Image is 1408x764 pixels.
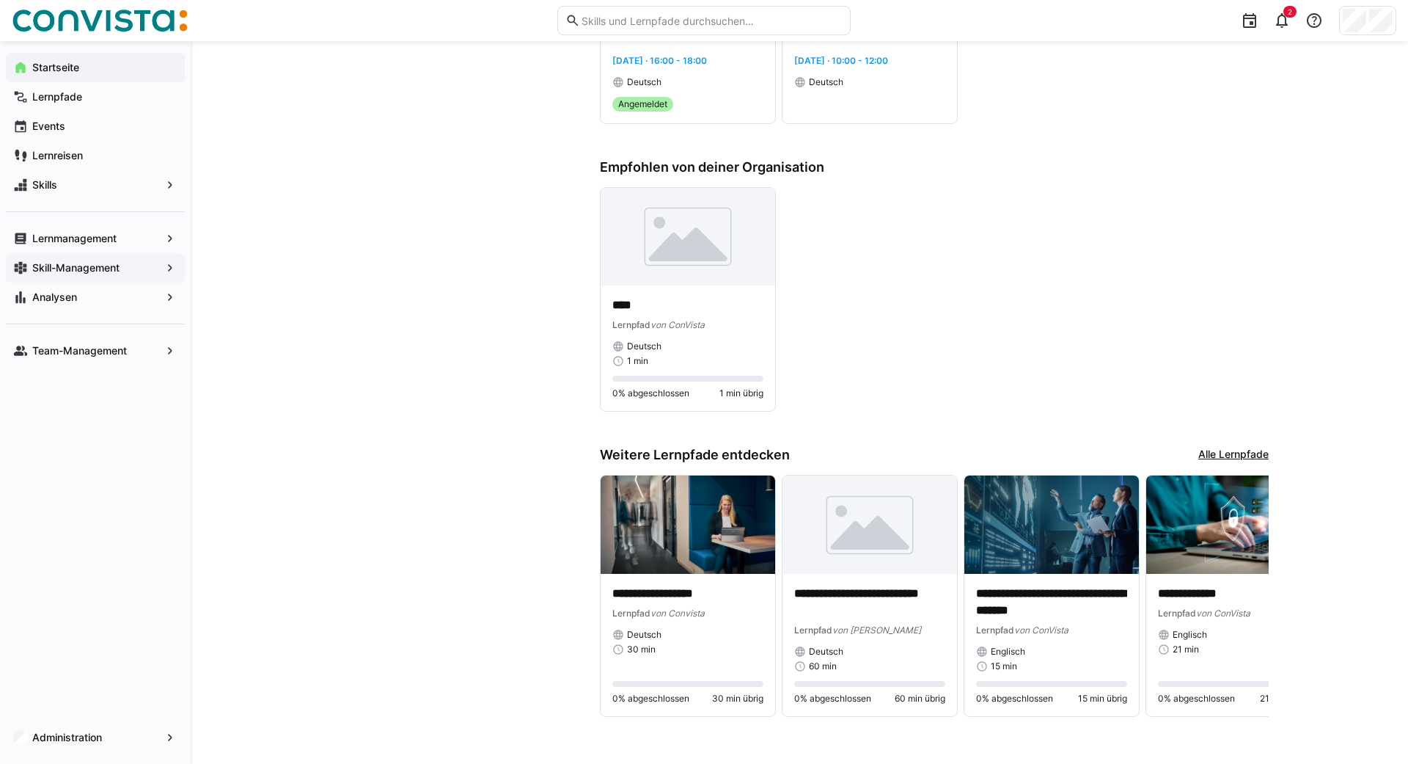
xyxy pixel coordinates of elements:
[782,476,957,574] img: image
[1014,625,1068,636] span: von ConVista
[1158,693,1235,705] span: 0% abgeschlossen
[650,608,705,619] span: von Convista
[712,693,763,705] span: 30 min übrig
[809,76,843,88] span: Deutsch
[1196,608,1250,619] span: von ConVista
[809,661,837,672] span: 60 min
[627,341,661,352] span: Deutsch
[612,608,650,619] span: Lernpfad
[809,646,843,658] span: Deutsch
[794,55,888,66] span: [DATE] · 10:00 - 12:00
[627,355,648,367] span: 1 min
[636,32,690,43] span: von Convista
[1173,629,1207,641] span: Englisch
[719,388,763,399] span: 1 min übrig
[601,188,775,286] img: image
[580,14,843,27] input: Skills und Lernpfade durchsuchen…
[991,661,1017,672] span: 15 min
[600,447,790,463] h3: Weitere Lernpfade entdecken
[600,159,1269,175] h3: Empfohlen von deiner Organisation
[650,319,705,330] span: von ConVista
[1078,693,1127,705] span: 15 min übrig
[618,98,667,110] span: Angemeldet
[964,476,1139,574] img: image
[1146,476,1321,574] img: image
[612,55,707,66] span: [DATE] · 16:00 - 18:00
[794,625,832,636] span: Lernpfad
[794,693,871,705] span: 0% abgeschlossen
[612,32,636,43] span: Event
[976,625,1014,636] span: Lernpfad
[976,693,1053,705] span: 0% abgeschlossen
[895,693,945,705] span: 60 min übrig
[1173,644,1199,655] span: 21 min
[612,388,689,399] span: 0% abgeschlossen
[832,625,921,636] span: von [PERSON_NAME]
[1158,608,1196,619] span: Lernpfad
[1260,693,1309,705] span: 21 min übrig
[1198,447,1269,463] a: Alle Lernpfade
[612,693,689,705] span: 0% abgeschlossen
[627,76,661,88] span: Deutsch
[794,32,818,43] span: Event
[612,319,650,330] span: Lernpfad
[601,476,775,574] img: image
[991,646,1025,658] span: Englisch
[818,32,872,43] span: von Convista
[627,629,661,641] span: Deutsch
[627,644,656,655] span: 30 min
[1288,7,1292,16] span: 2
